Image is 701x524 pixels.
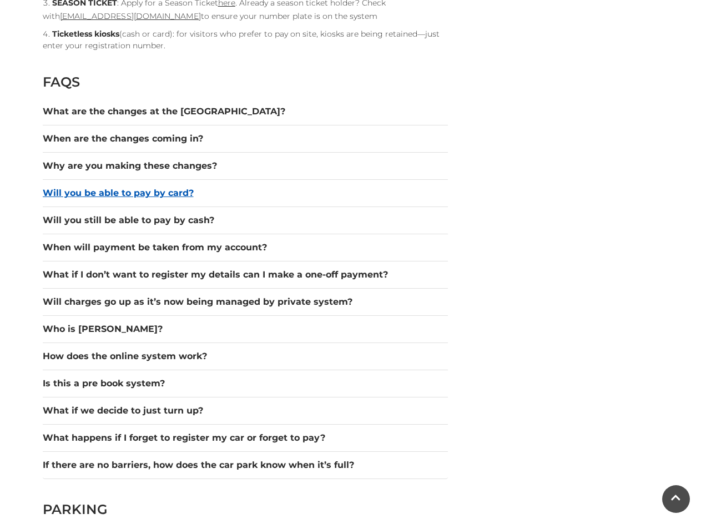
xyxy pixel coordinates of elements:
a: [EMAIL_ADDRESS][DOMAIN_NAME] [60,11,201,21]
button: Will you still be able to pay by cash? [43,214,448,227]
button: How does the online system work? [43,350,448,363]
button: Will you be able to pay by card? [43,187,448,200]
li: (cash or card): for visitors who prefer to pay on site, kiosks are being retained—just enter your... [43,28,448,52]
strong: Ticketless kiosks [52,29,119,39]
button: If there are no barriers, how does the car park know when it’s full? [43,458,448,472]
button: Why are you making these changes? [43,159,448,173]
button: What if I don’t want to register my details can I make a one-off payment? [43,268,448,281]
button: Who is [PERSON_NAME]? [43,323,448,336]
button: Will charges go up as it’s now being managed by private system? [43,295,448,309]
button: Is this a pre book system? [43,377,448,390]
button: When are the changes coming in? [43,132,448,145]
button: When will payment be taken from my account? [43,241,448,254]
h2: PARKING [43,501,448,517]
h2: FAQS [43,74,448,90]
button: What are the changes at the [GEOGRAPHIC_DATA]? [43,105,448,118]
button: What happens if I forget to register my car or forget to pay? [43,431,448,445]
button: What if we decide to just turn up? [43,404,448,417]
